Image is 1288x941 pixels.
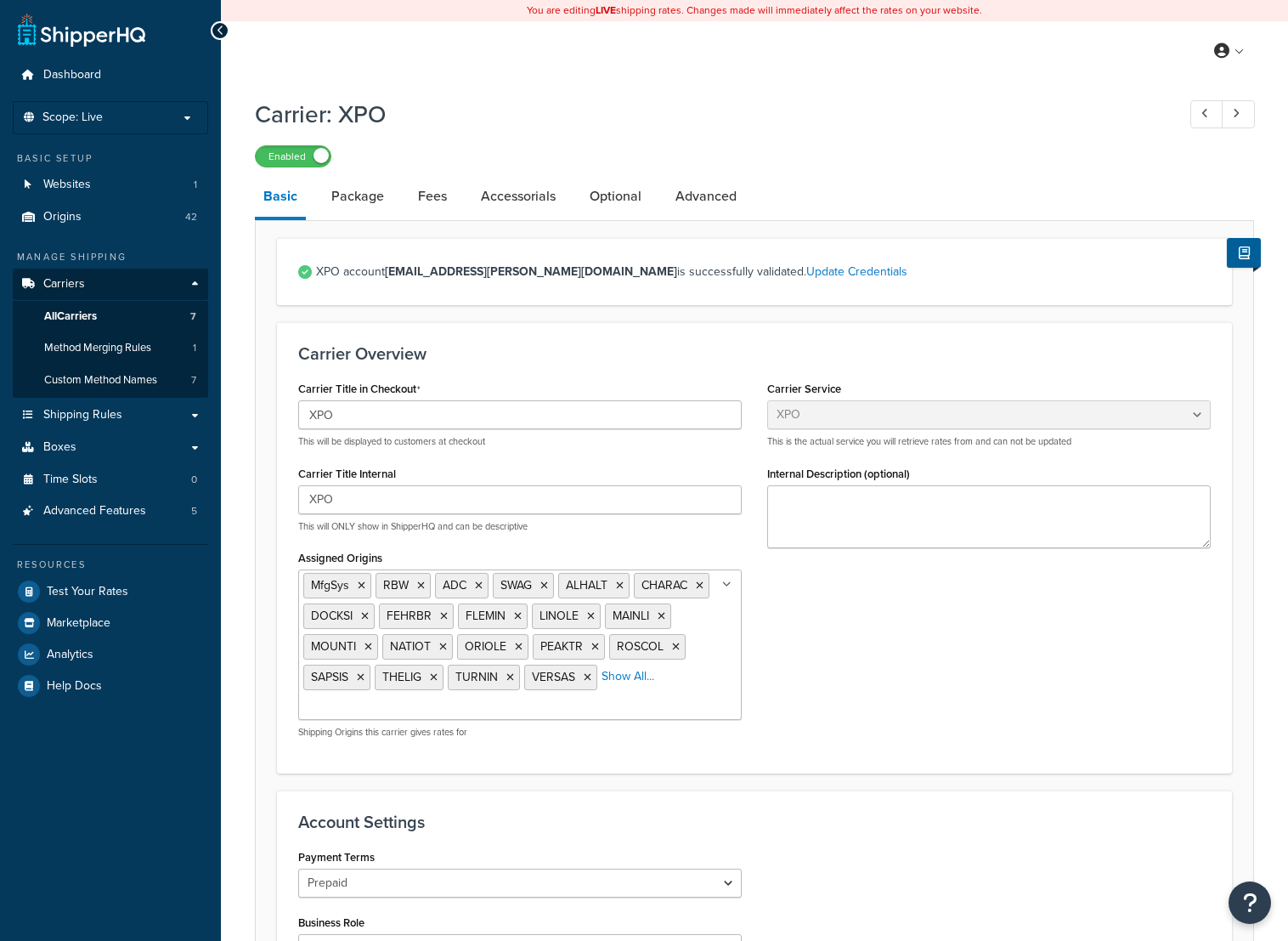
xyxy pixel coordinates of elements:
[47,679,102,694] span: Help Docs
[532,668,575,686] span: VERSAS
[13,576,208,607] a: Test Your Rates
[767,383,841,395] label: Carrier Service
[581,176,650,217] a: Optional
[13,332,208,364] a: Method Merging Rules1
[43,210,82,224] span: Origins
[443,576,466,594] span: ADC
[43,504,146,519] span: Advanced Features
[298,344,1211,363] h3: Carrier Overview
[190,309,196,324] span: 7
[613,607,649,625] span: MAINLI
[13,60,208,91] a: Dashboard
[390,638,431,655] span: NATIOT
[500,576,532,594] span: SWAG
[617,638,664,655] span: ROSCOL
[13,464,208,496] li: Time Slots
[298,726,742,739] p: Shipping Origins this carrier gives rates for
[13,201,208,233] a: Origins42
[13,671,208,701] a: Help Docs
[767,435,1211,448] p: This is the actual service you will retrieve rates from and can not be updated
[13,496,208,527] a: Advanced Features5
[566,576,607,594] span: ALHALT
[185,210,197,224] span: 42
[465,638,506,655] span: ORIOLE
[13,558,208,572] div: Resources
[539,607,579,625] span: LINOLE
[194,178,197,192] span: 1
[298,468,396,480] label: Carrier Title Internal
[13,400,208,431] a: Shipping Rules
[13,496,208,527] li: Advanced Features
[382,668,421,686] span: THELIG
[43,277,85,292] span: Carriers
[43,440,76,455] span: Boxes
[316,260,1211,284] span: XPO account is successfully validated.
[298,813,1211,831] h3: Account Settings
[311,668,348,686] span: SAPSIS
[13,639,208,670] a: Analytics
[410,176,455,217] a: Fees
[13,332,208,364] li: Method Merging Rules
[540,638,583,655] span: PEAKTR
[298,851,375,864] label: Payment Terms
[1190,100,1223,128] a: Previous Record
[13,608,208,638] a: Marketplace
[298,916,364,929] label: Business Role
[13,151,208,166] div: Basic Setup
[667,176,745,217] a: Advanced
[641,576,687,594] span: CHARAC
[47,616,110,631] span: Marketplace
[44,373,157,388] span: Custom Method Names
[42,111,103,125] span: Scope: Live
[806,263,907,281] a: Update Credentials
[596,3,616,18] b: LIVE
[255,98,1159,131] h1: Carrier: XPO
[298,520,742,533] p: This will ONLY show in ShipperHQ and can be descriptive
[44,341,151,355] span: Method Merging Rules
[13,464,208,496] a: Time Slots0
[13,365,208,396] a: Custom Method Names7
[311,638,356,655] span: MOUNTI
[43,68,101,82] span: Dashboard
[43,408,122,422] span: Shipping Rules
[191,473,197,487] span: 0
[43,178,91,192] span: Websites
[602,668,654,685] a: Show All...
[466,607,506,625] span: FLEMIN
[298,552,382,564] label: Assigned Origins
[191,373,196,388] span: 7
[13,269,208,398] li: Carriers
[1229,881,1271,924] button: Open Resource Center
[311,576,349,594] span: MfgSys
[323,176,393,217] a: Package
[13,169,208,201] li: Websites
[387,607,432,625] span: FEHRBR
[47,585,128,599] span: Test Your Rates
[13,269,208,300] a: Carriers
[385,263,677,281] strong: [EMAIL_ADDRESS][PERSON_NAME][DOMAIN_NAME]
[455,668,498,686] span: TURNIN
[13,365,208,396] li: Custom Method Names
[298,435,742,448] p: This will be displayed to customers at checkout
[13,250,208,264] div: Manage Shipping
[13,432,208,463] a: Boxes
[472,176,564,217] a: Accessorials
[193,341,196,355] span: 1
[298,383,421,396] label: Carrier Title in Checkout
[43,473,98,487] span: Time Slots
[383,576,409,594] span: RBW
[47,648,93,662] span: Analytics
[256,146,330,167] label: Enabled
[191,504,197,519] span: 5
[255,176,306,220] a: Basic
[13,169,208,201] a: Websites1
[767,468,910,480] label: Internal Description (optional)
[1227,238,1261,268] button: Show Help Docs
